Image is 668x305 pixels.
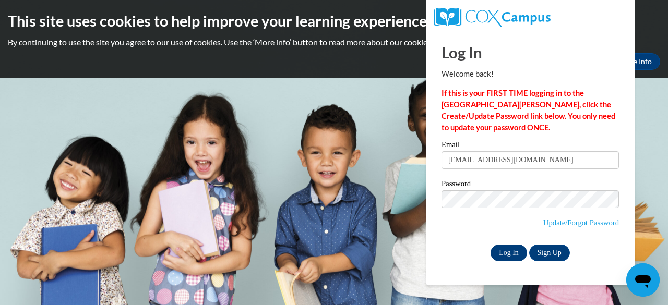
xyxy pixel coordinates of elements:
[442,141,619,151] label: Email
[491,245,527,261] input: Log In
[442,68,619,80] p: Welcome back!
[626,263,660,297] iframe: Button to launch messaging window
[442,180,619,190] label: Password
[434,8,551,27] img: COX Campus
[442,42,619,63] h1: Log In
[529,245,570,261] a: Sign Up
[442,89,615,132] strong: If this is your FIRST TIME logging in to the [GEOGRAPHIC_DATA][PERSON_NAME], click the Create/Upd...
[611,53,660,70] a: More Info
[8,36,660,48] p: By continuing to use the site you agree to our use of cookies. Use the ‘More info’ button to read...
[8,10,660,31] h2: This site uses cookies to help improve your learning experience.
[543,218,619,227] a: Update/Forgot Password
